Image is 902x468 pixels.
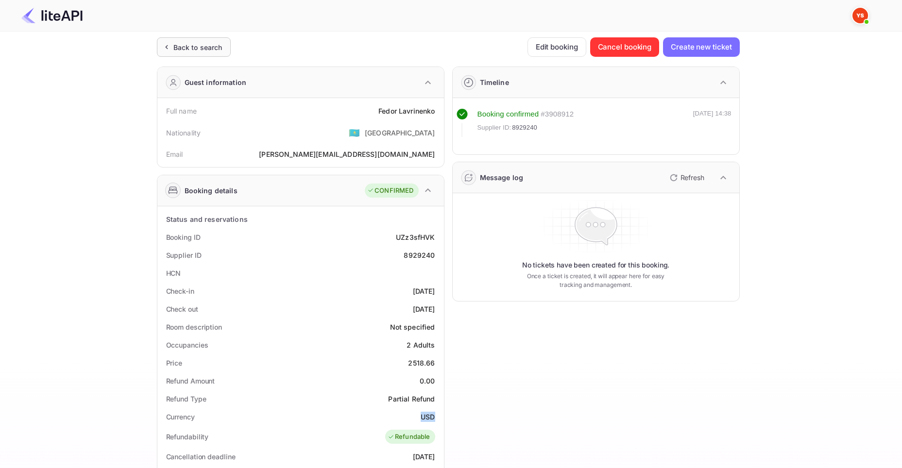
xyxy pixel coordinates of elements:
div: Check out [166,304,198,314]
span: United States [349,124,360,141]
button: Cancel booking [590,37,660,57]
div: [DATE] [413,451,435,462]
div: Booking details [185,185,238,196]
div: HCN [166,268,181,278]
div: Message log [480,172,524,183]
div: Refund Type [166,394,206,404]
p: Refresh [681,172,704,183]
button: Edit booking [528,37,586,57]
div: Refundable [388,432,430,442]
div: [PERSON_NAME][EMAIL_ADDRESS][DOMAIN_NAME] [259,149,435,159]
div: 2518.66 [408,358,435,368]
div: Timeline [480,77,509,87]
button: Create new ticket [663,37,739,57]
img: Yandex Support [852,8,868,23]
img: LiteAPI Logo [21,8,83,23]
p: No tickets have been created for this booking. [522,260,670,270]
div: Booking ID [166,232,201,242]
div: 0.00 [420,376,435,386]
span: Supplier ID: [477,123,511,133]
div: Refundability [166,432,209,442]
div: Full name [166,106,197,116]
div: Email [166,149,183,159]
div: Check-in [166,286,194,296]
div: 8929240 [404,250,435,260]
div: Occupancies [166,340,208,350]
div: # 3908912 [541,109,574,120]
div: Currency [166,412,195,422]
div: [DATE] [413,286,435,296]
button: Refresh [664,170,708,185]
div: 2 Adults [407,340,435,350]
div: [DATE] [413,304,435,314]
div: Nationality [166,128,201,138]
div: CONFIRMED [367,186,413,196]
div: Cancellation deadline [166,451,236,462]
div: Fedor Lavrinenko [378,106,435,116]
div: Partial Refund [388,394,435,404]
div: Room description [166,322,222,332]
div: Refund Amount [166,376,215,386]
div: Supplier ID [166,250,202,260]
div: Not specified [390,322,435,332]
div: UZz3sfHVK [396,232,435,242]
div: [DATE] 14:38 [693,109,732,137]
span: 8929240 [512,123,537,133]
p: Once a ticket is created, it will appear here for easy tracking and management. [519,272,673,289]
div: Price [166,358,183,368]
div: Guest information [185,77,247,87]
div: Back to search [173,42,222,52]
div: Status and reservations [166,214,248,224]
div: Booking confirmed [477,109,539,120]
div: USD [421,412,435,422]
div: [GEOGRAPHIC_DATA] [365,128,435,138]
